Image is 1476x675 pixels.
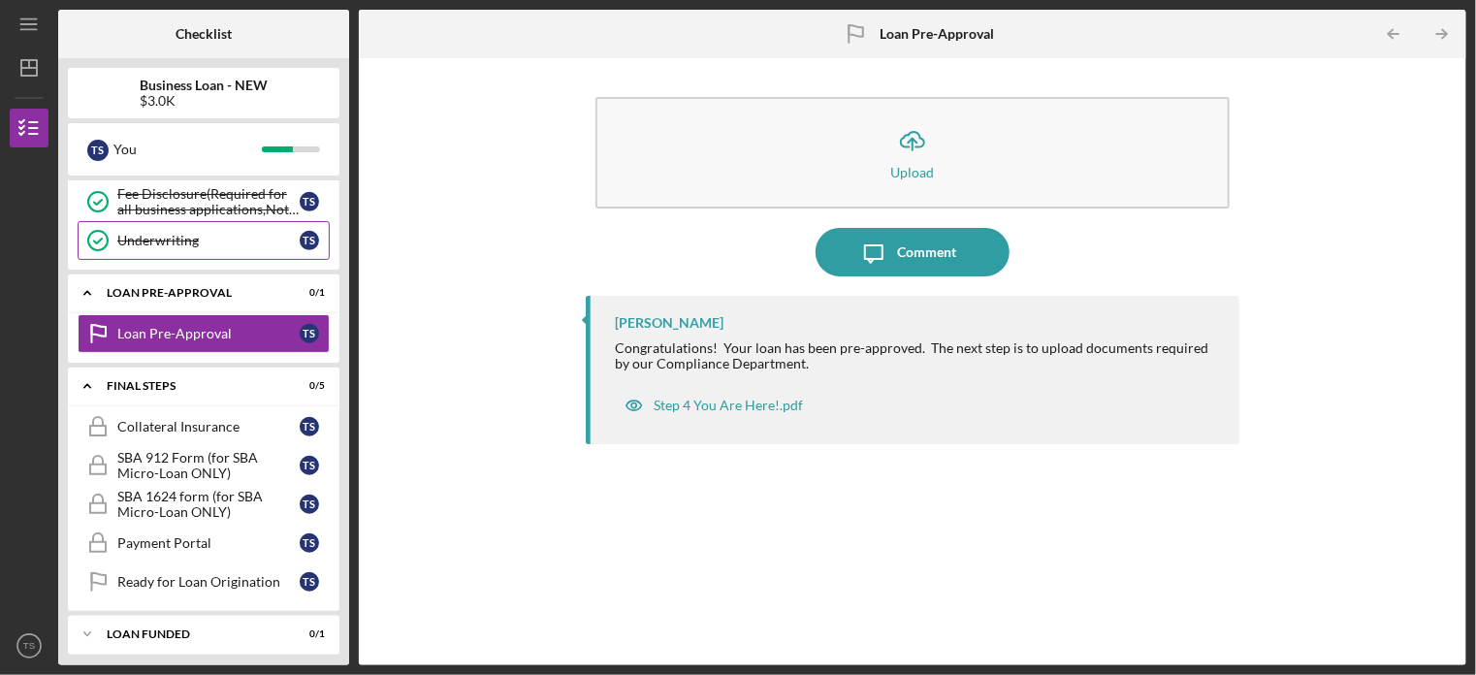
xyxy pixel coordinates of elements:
a: UnderwritingTS [78,221,330,260]
div: T S [300,231,319,250]
b: Business Loan - NEW [140,78,268,93]
a: SBA 1624 form (for SBA Micro-Loan ONLY)TS [78,485,330,524]
a: Loan Pre-ApprovalTS [78,314,330,353]
a: Ready for Loan OriginationTS [78,562,330,601]
div: T S [300,456,319,475]
b: Loan Pre-Approval [880,26,994,42]
b: Checklist [176,26,232,42]
div: Comment [898,228,957,276]
div: 0 / 5 [290,380,325,392]
div: LOAN FUNDED [107,628,276,640]
button: Step 4 You Are Here!.pdf [615,386,813,425]
button: Comment [816,228,1010,276]
div: You [113,133,262,166]
div: Collateral Insurance [117,419,300,434]
div: T S [300,192,319,211]
div: SBA 1624 form (for SBA Micro-Loan ONLY) [117,489,300,520]
a: SBA 912 Form (for SBA Micro-Loan ONLY)TS [78,446,330,485]
a: Collateral InsuranceTS [78,407,330,446]
a: Payment PortalTS [78,524,330,562]
div: T S [300,324,319,343]
div: LOAN PRE-APPROVAL [107,287,276,299]
div: T S [87,140,109,161]
div: $3.0K [140,93,268,109]
div: Payment Portal [117,535,300,551]
div: 0 / 1 [290,628,325,640]
div: Step 4 You Are Here!.pdf [654,398,803,413]
div: Ready for Loan Origination [117,574,300,590]
div: Upload [891,165,935,179]
a: Fee Disclosure(Required for all business applications,Not needed for Contractor loans)TS [78,182,330,221]
div: Congratulations! Your loan has been pre-approved. The next step is to upload documents required b... [615,340,1219,371]
text: TS [23,641,35,652]
div: T S [300,533,319,553]
div: T S [300,417,319,436]
button: TS [10,627,48,665]
div: 0 / 1 [290,287,325,299]
div: FINAL STEPS [107,380,276,392]
div: Underwriting [117,233,300,248]
div: T S [300,495,319,514]
div: SBA 912 Form (for SBA Micro-Loan ONLY) [117,450,300,481]
div: T S [300,572,319,592]
div: Fee Disclosure(Required for all business applications,Not needed for Contractor loans) [117,186,300,217]
button: Upload [595,97,1229,209]
div: [PERSON_NAME] [615,315,723,331]
div: Loan Pre-Approval [117,326,300,341]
